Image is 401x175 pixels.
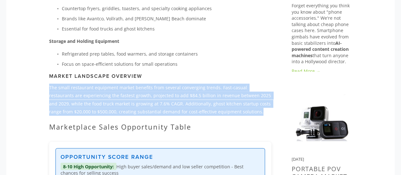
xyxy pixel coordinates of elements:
a: Read More → [292,68,352,74]
h3: Market Landscape Overview [49,73,271,79]
time: [DATE] [292,156,304,162]
h3: Opportunity Score Range [61,153,260,160]
p: Essential for food trucks and ghost kitchens [62,25,271,33]
p: Focus on space-efficient solutions for small operations [62,60,271,68]
p: Refrigerated prep tables, food warmers, and storage containers [62,50,271,58]
p: Forget everything you think you know about "phone accessories." We're not talking about cheap pho... [292,3,352,65]
strong: AI-powered content creation machines [292,40,350,58]
p: Brands like Avantco, Vollrath, and [PERSON_NAME] Beach dominate [62,15,271,23]
p: The small restaurant equipment market benefits from several converging trends. Fast-casual restau... [49,84,271,116]
span: 8-10 High Opportunity: [61,163,116,170]
h2: Marketplace Sales Opportunity Table [49,123,271,131]
p: Countertop fryers, griddles, toasters, and specialty cooking appliances [62,4,271,12]
strong: Storage and Holding Equipment [49,38,119,44]
img: Portable POV Camera Market Analysis: A Comprehensive Guide for Online Sellers [292,91,352,151]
